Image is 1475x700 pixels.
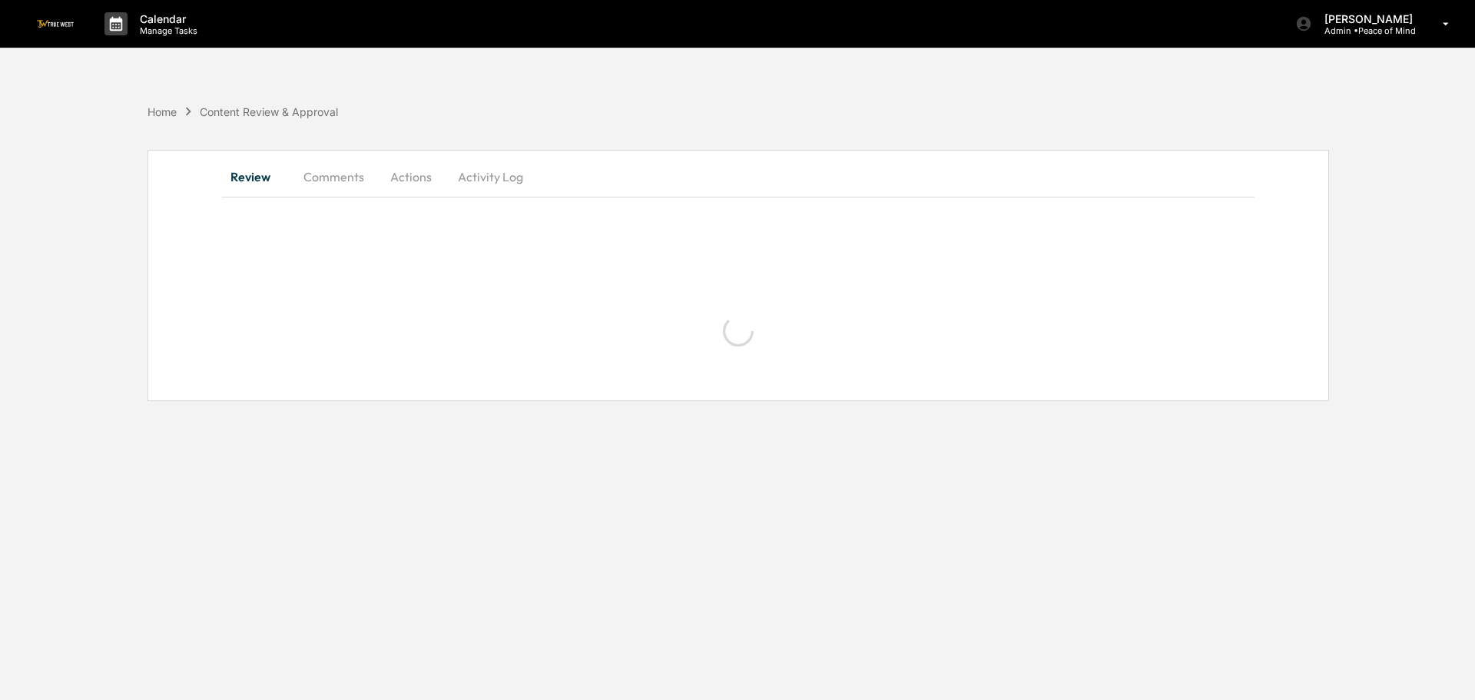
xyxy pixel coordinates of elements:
button: Comments [291,158,376,195]
button: Actions [376,158,446,195]
p: Admin • Peace of Mind [1312,25,1420,36]
img: logo [37,20,74,27]
div: secondary tabs example [222,158,1255,195]
button: Review [222,158,291,195]
p: Manage Tasks [128,25,205,36]
p: Calendar [128,12,205,25]
p: [PERSON_NAME] [1312,12,1420,25]
div: Home [147,105,177,118]
button: Activity Log [446,158,535,195]
div: Content Review & Approval [200,105,338,118]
